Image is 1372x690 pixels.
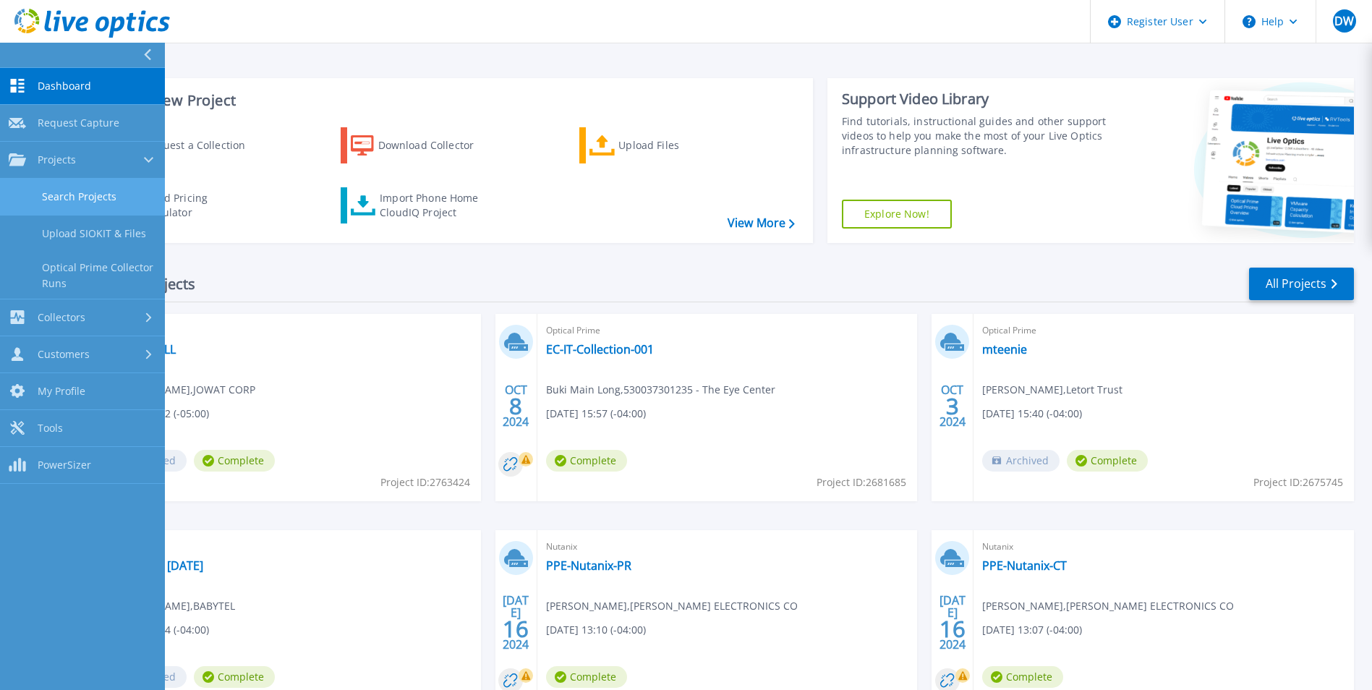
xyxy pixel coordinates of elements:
[38,311,85,324] span: Collectors
[38,385,85,398] span: My Profile
[982,450,1060,472] span: Archived
[38,459,91,472] span: PowerSizer
[546,666,627,688] span: Complete
[946,400,959,412] span: 3
[939,380,966,433] div: OCT 2024
[982,406,1082,422] span: [DATE] 15:40 (-04:00)
[38,80,91,93] span: Dashboard
[1067,450,1148,472] span: Complete
[103,127,264,163] a: Request a Collection
[109,342,176,357] a: JOWAT-DELL
[546,342,654,357] a: EC-IT-Collection-001
[939,623,966,635] span: 16
[842,114,1110,158] div: Find tutorials, instructional guides and other support videos to help you make the most of your L...
[982,539,1345,555] span: Nutanix
[618,131,734,160] div: Upload Files
[546,450,627,472] span: Complete
[502,596,529,649] div: [DATE] 2024
[1253,474,1343,490] span: Project ID: 2675745
[194,666,275,688] span: Complete
[546,558,631,573] a: PPE-Nutanix-PR
[546,539,909,555] span: Nutanix
[38,153,76,166] span: Projects
[982,323,1345,338] span: Optical Prime
[509,400,522,412] span: 8
[1249,268,1354,300] a: All Projects
[144,131,260,160] div: Request a Collection
[982,622,1082,638] span: [DATE] 13:07 (-04:00)
[109,382,255,398] span: [PERSON_NAME] , JOWAT CORP
[982,558,1067,573] a: PPE-Nutanix-CT
[380,474,470,490] span: Project ID: 2763424
[817,474,906,490] span: Project ID: 2681685
[982,666,1063,688] span: Complete
[194,450,275,472] span: Complete
[546,406,646,422] span: [DATE] 15:57 (-04:00)
[546,622,646,638] span: [DATE] 13:10 (-04:00)
[142,191,257,220] div: Cloud Pricing Calculator
[982,598,1234,614] span: [PERSON_NAME] , [PERSON_NAME] ELECTRONICS CO
[38,348,90,361] span: Customers
[546,382,775,398] span: Buki Main Long , 530037301235 - The Eye Center
[38,422,63,435] span: Tools
[109,323,472,338] span: Optical Prime
[982,342,1027,357] a: mteenie
[109,539,472,555] span: Optical Prime
[103,93,794,108] h3: Start a New Project
[939,596,966,649] div: [DATE] 2024
[103,187,264,223] a: Cloud Pricing Calculator
[109,598,235,614] span: [PERSON_NAME] , BABYTEL
[378,131,494,160] div: Download Collector
[1334,15,1354,27] span: DW
[842,90,1110,108] div: Support Video Library
[38,116,119,129] span: Request Capture
[982,382,1122,398] span: [PERSON_NAME] , Letort Trust
[842,200,952,229] a: Explore Now!
[579,127,741,163] a: Upload Files
[503,623,529,635] span: 16
[341,127,502,163] a: Download Collector
[502,380,529,433] div: OCT 2024
[546,323,909,338] span: Optical Prime
[380,191,493,220] div: Import Phone Home CloudIQ Project
[546,598,798,614] span: [PERSON_NAME] , [PERSON_NAME] ELECTRONICS CO
[728,216,795,230] a: View More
